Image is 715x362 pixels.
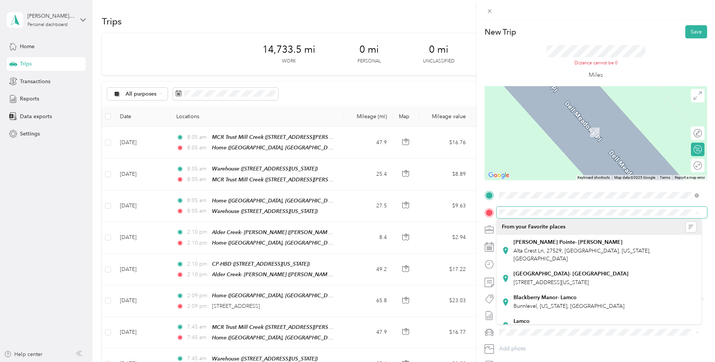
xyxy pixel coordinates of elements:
[547,60,645,67] div: Distance cannot be 0
[486,170,511,180] img: Google
[589,70,603,80] p: Miles
[514,271,629,277] strong: [GEOGRAPHIC_DATA]- [GEOGRAPHIC_DATA]
[660,175,670,179] a: Terms (opens in new tab)
[685,25,707,38] button: Save
[514,303,624,309] span: Bunnlevel, [US_STATE], [GEOGRAPHIC_DATA]
[514,248,651,262] span: Alta Crest Ln, 27529, [GEOGRAPHIC_DATA], [US_STATE], [GEOGRAPHIC_DATA]
[673,320,715,362] iframe: Everlance-gr Chat Button Frame
[486,170,511,180] a: Open this area in Google Maps (opens a new window)
[675,175,705,179] a: Report a map error
[514,294,577,301] strong: Blackberry Manor- Lamco
[502,224,565,230] span: From your Favorite places
[497,344,707,354] button: Add photo
[485,27,516,37] p: New Trip
[514,279,589,286] span: [STREET_ADDRESS][US_STATE]
[514,239,623,246] strong: [PERSON_NAME] Pointe- [PERSON_NAME]
[577,175,610,180] button: Keyboard shortcuts
[614,175,655,179] span: Map data ©2025 Google
[514,318,530,325] strong: Lamco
